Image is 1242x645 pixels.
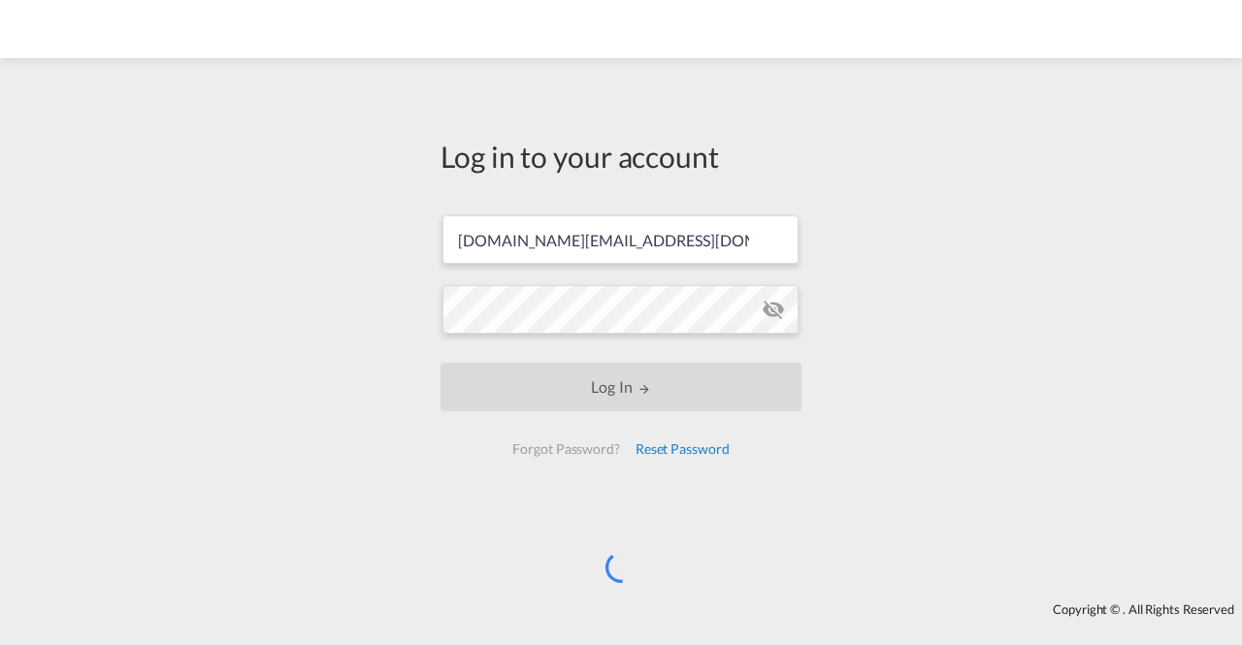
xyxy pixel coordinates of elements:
[505,432,627,467] div: Forgot Password?
[441,363,801,411] button: LOGIN
[442,215,799,264] input: Enter email/phone number
[628,432,737,467] div: Reset Password
[762,298,785,321] md-icon: icon-eye-off
[441,136,801,177] div: Log in to your account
